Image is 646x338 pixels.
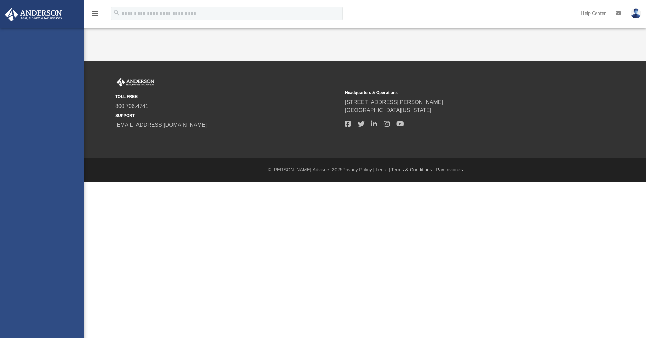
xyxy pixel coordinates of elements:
a: [EMAIL_ADDRESS][DOMAIN_NAME] [115,122,207,128]
i: menu [91,9,99,18]
a: Privacy Policy | [343,167,375,172]
a: Legal | [376,167,390,172]
div: © [PERSON_NAME] Advisors 2025 [84,166,646,173]
a: Pay Invoices [436,167,463,172]
img: User Pic [631,8,641,18]
img: Anderson Advisors Platinum Portal [115,78,156,87]
i: search [113,9,120,17]
small: TOLL FREE [115,94,340,100]
a: Terms & Conditions | [391,167,435,172]
a: 800.706.4741 [115,103,148,109]
a: [GEOGRAPHIC_DATA][US_STATE] [345,107,431,113]
small: SUPPORT [115,113,340,119]
a: [STREET_ADDRESS][PERSON_NAME] [345,99,443,105]
a: menu [91,13,99,18]
img: Anderson Advisors Platinum Portal [3,8,64,21]
small: Headquarters & Operations [345,90,570,96]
